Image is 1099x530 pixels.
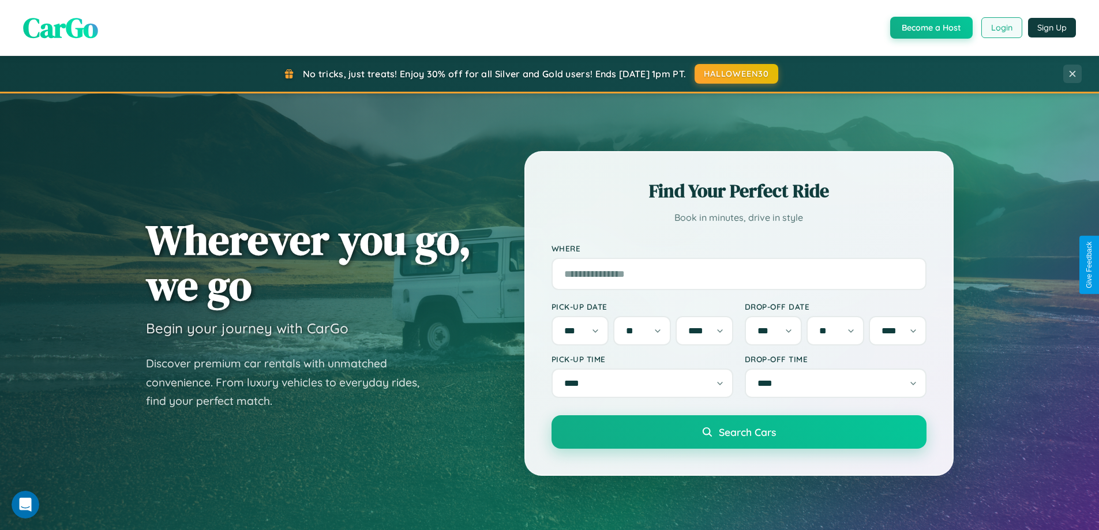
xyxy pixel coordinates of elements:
[1028,18,1076,37] button: Sign Up
[12,491,39,518] iframe: Intercom live chat
[146,217,471,308] h1: Wherever you go, we go
[303,68,686,80] span: No tricks, just treats! Enjoy 30% off for all Silver and Gold users! Ends [DATE] 1pm PT.
[890,17,973,39] button: Become a Host
[719,426,776,438] span: Search Cars
[695,64,778,84] button: HALLOWEEN30
[981,17,1022,38] button: Login
[23,9,98,47] span: CarGo
[146,354,434,411] p: Discover premium car rentals with unmatched convenience. From luxury vehicles to everyday rides, ...
[552,178,927,204] h2: Find Your Perfect Ride
[146,319,348,337] h3: Begin your journey with CarGo
[552,415,927,449] button: Search Cars
[745,302,927,311] label: Drop-off Date
[552,209,927,226] p: Book in minutes, drive in style
[745,354,927,364] label: Drop-off Time
[552,243,927,253] label: Where
[1085,242,1093,288] div: Give Feedback
[552,302,733,311] label: Pick-up Date
[552,354,733,364] label: Pick-up Time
